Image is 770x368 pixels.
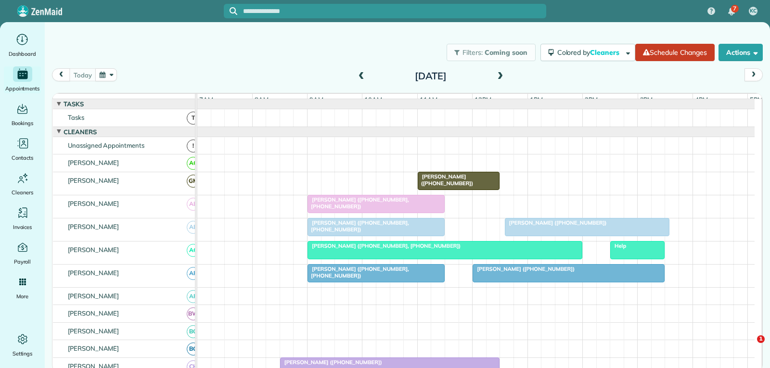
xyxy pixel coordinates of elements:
div: 7 unread notifications [721,1,742,22]
a: Cleaners [4,170,41,197]
span: 8am [253,96,270,103]
span: [PERSON_NAME] ([PHONE_NUMBER], [PHONE_NUMBER]) [307,196,409,210]
a: Payroll [4,240,41,266]
span: Tasks [66,114,86,121]
span: Appointments [5,84,40,93]
span: [PERSON_NAME] ([PHONE_NUMBER]) [504,219,607,226]
span: AB [187,221,200,234]
h2: [DATE] [371,71,491,81]
span: 9am [308,96,325,103]
button: today [69,68,96,81]
a: Contacts [4,136,41,163]
button: Focus search [224,7,237,15]
span: 1pm [528,96,545,103]
span: [PERSON_NAME] ([PHONE_NUMBER], [PHONE_NUMBER]) [307,219,409,233]
span: Help [610,242,627,249]
span: Cleaners [590,48,621,57]
span: More [16,292,28,301]
span: [PERSON_NAME] [66,246,121,254]
span: [PERSON_NAME] ([PHONE_NUMBER]) [472,266,575,272]
button: next [744,68,763,81]
span: Invoices [13,222,32,232]
span: [PERSON_NAME] [66,309,121,317]
span: 2pm [583,96,600,103]
span: Payroll [14,257,31,266]
span: 7 [733,5,736,13]
span: Unassigned Appointments [66,141,146,149]
span: Dashboard [9,49,36,59]
button: Actions [719,44,763,61]
span: [PERSON_NAME] [66,269,121,277]
span: Colored by [557,48,623,57]
span: [PERSON_NAME] ([PHONE_NUMBER]) [417,173,474,187]
span: 7am [197,96,215,103]
span: [PERSON_NAME] [66,292,121,300]
a: Invoices [4,205,41,232]
button: Colored byCleaners [540,44,635,61]
span: 1 [757,335,765,343]
span: Contacts [12,153,33,163]
span: [PERSON_NAME] [66,159,121,166]
span: AF [187,267,200,280]
span: BC [187,325,200,338]
a: Schedule Changes [635,44,715,61]
span: Tasks [62,100,86,108]
span: Coming soon [485,48,528,57]
span: AF [187,290,200,303]
span: AB [187,198,200,211]
span: Cleaners [62,128,99,136]
span: Filters: [462,48,483,57]
a: Settings [4,331,41,358]
span: AC [187,157,200,170]
span: [PERSON_NAME] ([PHONE_NUMBER]) [280,359,383,366]
span: [PERSON_NAME] [66,327,121,335]
span: 5pm [748,96,765,103]
span: [PERSON_NAME] [66,200,121,207]
span: Settings [13,349,33,358]
span: 11am [418,96,439,103]
span: ! [187,140,200,152]
span: AC [187,244,200,257]
span: 12pm [473,96,493,103]
span: [PERSON_NAME] ([PHONE_NUMBER], [PHONE_NUMBER]) [307,266,409,279]
span: 10am [362,96,384,103]
span: T [187,112,200,125]
span: Cleaners [12,188,33,197]
span: BG [187,343,200,355]
a: Bookings [4,101,41,128]
span: [PERSON_NAME] ([PHONE_NUMBER], [PHONE_NUMBER]) [307,242,461,249]
span: 3pm [638,96,655,103]
button: prev [52,68,70,81]
a: Appointments [4,66,41,93]
iframe: Intercom live chat [737,335,760,358]
svg: Focus search [230,7,237,15]
a: Dashboard [4,32,41,59]
span: 4pm [693,96,710,103]
span: [PERSON_NAME] [66,344,121,352]
span: [PERSON_NAME] [66,223,121,230]
span: GM [187,175,200,188]
span: [PERSON_NAME] [66,177,121,184]
span: BW [187,307,200,320]
span: KC [750,7,757,15]
span: Bookings [12,118,34,128]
